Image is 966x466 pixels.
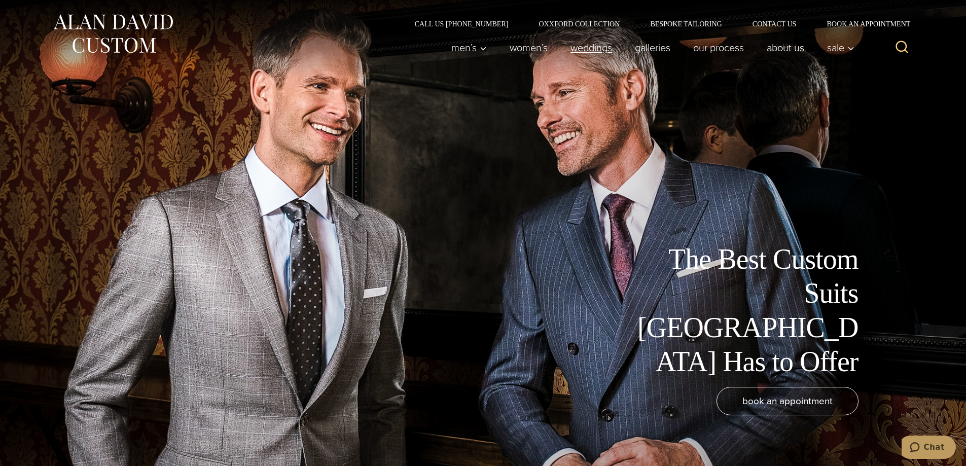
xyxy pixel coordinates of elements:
img: Alan David Custom [52,11,174,56]
iframe: Opens a widget where you can chat to one of our agents [902,436,956,461]
nav: Primary Navigation [440,38,860,58]
span: book an appointment [742,393,833,408]
button: Sale sub menu toggle [815,38,860,58]
a: Call Us [PHONE_NUMBER] [400,20,524,27]
a: Book an Appointment [811,20,914,27]
a: Bespoke Tailoring [635,20,737,27]
a: Contact Us [737,20,812,27]
h1: The Best Custom Suits [GEOGRAPHIC_DATA] Has to Offer [630,242,858,379]
a: Oxxford Collection [523,20,635,27]
a: book an appointment [717,387,858,415]
a: Galleries [623,38,682,58]
nav: Secondary Navigation [400,20,914,27]
a: About Us [755,38,815,58]
button: Men’s sub menu toggle [440,38,498,58]
a: Our Process [682,38,755,58]
a: Women’s [498,38,559,58]
button: View Search Form [890,35,914,60]
a: weddings [559,38,623,58]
